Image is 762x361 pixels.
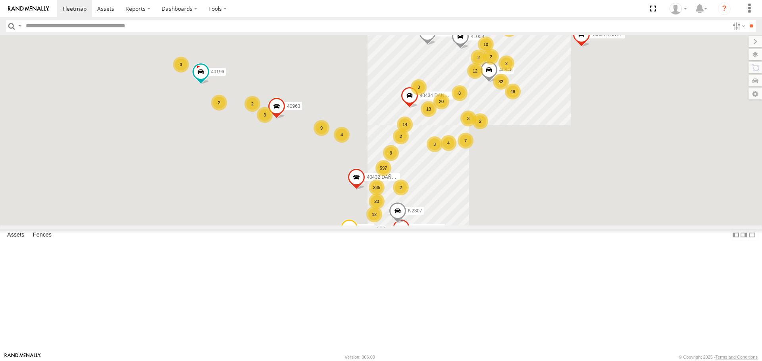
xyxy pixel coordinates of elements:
[420,93,455,98] span: 40434 DAÑADO
[367,175,402,180] span: 40432 DAÑADO
[592,32,627,38] span: 40335 DAÑADO
[749,88,762,99] label: Map Settings
[412,225,448,231] span: 42313 PERDIDO
[408,208,422,214] span: N2307
[441,135,456,151] div: 4
[433,94,449,109] div: 20
[483,49,499,65] div: 2
[383,145,399,161] div: 9
[397,117,413,132] div: 14
[718,2,731,15] i: ?
[472,113,488,129] div: 2
[8,6,49,11] img: rand-logo.svg
[498,55,514,71] div: 2
[471,34,484,40] span: 41058
[452,85,468,101] div: 8
[369,180,385,195] div: 235
[732,229,740,241] label: Dock Summary Table to the Left
[211,95,227,111] div: 2
[360,225,373,231] span: 41056
[667,3,690,15] div: Caseta Laredo TX
[17,20,23,32] label: Search Query
[679,355,758,359] div: © Copyright 2025 -
[375,160,391,176] div: 597
[369,193,385,209] div: 20
[427,136,443,152] div: 3
[729,20,747,32] label: Search Filter Options
[29,230,56,241] label: Fences
[366,206,382,222] div: 12
[421,101,437,117] div: 13
[716,355,758,359] a: Terms and Conditions
[334,127,350,143] div: 4
[3,230,28,241] label: Assets
[478,36,494,52] div: 10
[411,79,427,95] div: 3
[740,229,748,241] label: Dock Summary Table to the Right
[173,57,189,73] div: 3
[505,84,521,99] div: 48
[748,229,756,241] label: Hide Summary Table
[257,107,273,123] div: 3
[471,50,487,65] div: 2
[314,120,329,136] div: 9
[458,133,473,149] div: 7
[467,63,483,79] div: 12
[345,355,375,359] div: Version: 306.00
[493,74,509,90] div: 32
[393,180,409,195] div: 2
[211,69,224,75] span: 40196
[287,103,300,109] span: 40963
[244,96,260,112] div: 2
[393,128,409,144] div: 2
[4,353,41,361] a: Visit our Website
[460,111,476,126] div: 3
